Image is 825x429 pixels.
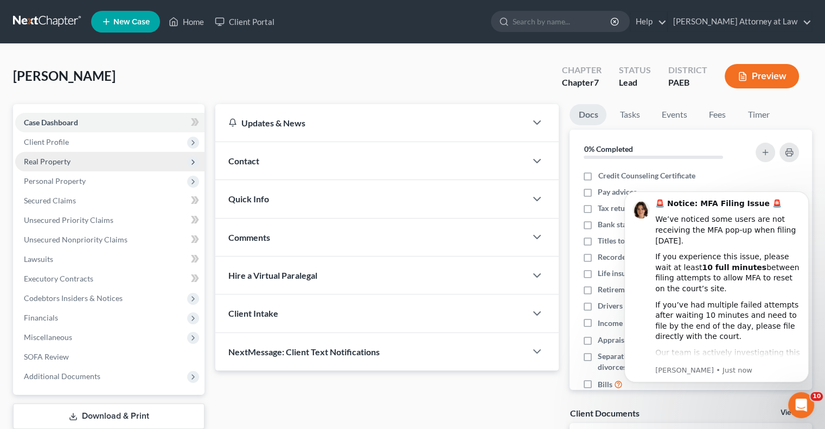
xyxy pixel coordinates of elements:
[13,68,116,84] span: [PERSON_NAME]
[24,313,58,322] span: Financials
[653,104,695,125] a: Events
[15,269,204,289] a: Executory Contracts
[598,300,721,311] span: Drivers license & social security card
[630,12,667,31] a: Help
[598,219,654,230] span: Bank statements
[209,12,280,31] a: Client Portal
[24,215,113,225] span: Unsecured Priority Claims
[163,12,209,31] a: Home
[598,335,657,345] span: Appraisal reports
[24,293,123,303] span: Codebtors Insiders & Notices
[608,182,825,389] iframe: Intercom notifications message
[562,76,602,89] div: Chapter
[562,64,602,76] div: Chapter
[584,144,632,153] strong: 0% Completed
[598,284,703,295] span: Retirement account statements
[24,176,86,185] span: Personal Property
[598,379,612,390] span: Bills
[739,104,778,125] a: Timer
[228,194,269,204] span: Quick Info
[228,308,278,318] span: Client Intake
[13,404,204,429] a: Download & Print
[725,64,799,88] button: Preview
[598,170,695,181] span: Credit Counseling Certificate
[513,11,612,31] input: Search by name...
[598,268,673,279] span: Life insurance policies
[228,347,380,357] span: NextMessage: Client Text Notifications
[619,64,651,76] div: Status
[24,196,76,205] span: Secured Claims
[24,352,69,361] span: SOFA Review
[228,232,270,242] span: Comments
[598,318,663,329] span: Income Documents
[24,332,72,342] span: Miscellaneous
[810,392,823,401] span: 10
[570,407,639,419] div: Client Documents
[781,409,808,417] a: View All
[228,156,259,166] span: Contact
[24,274,93,283] span: Executory Contracts
[700,104,734,125] a: Fees
[598,252,702,262] span: Recorded mortgages and deeds
[668,12,811,31] a: [PERSON_NAME] Attorney at Law
[228,270,317,280] span: Hire a Virtual Paralegal
[15,191,204,210] a: Secured Claims
[15,210,204,230] a: Unsecured Priority Claims
[594,77,599,87] span: 7
[619,76,651,89] div: Lead
[788,392,814,418] iframe: Intercom live chat
[15,347,204,367] a: SOFA Review
[598,187,637,197] span: Pay advices
[598,235,676,246] span: Titles to motor vehicles
[24,157,71,166] span: Real Property
[668,76,707,89] div: PAEB
[24,137,69,146] span: Client Profile
[15,113,204,132] a: Case Dashboard
[15,230,204,249] a: Unsecured Nonpriority Claims
[598,203,636,214] span: Tax returns
[598,351,742,373] span: Separation agreements or decrees of divorces
[228,117,513,129] div: Updates & News
[15,249,204,269] a: Lawsuits
[24,118,78,127] span: Case Dashboard
[570,104,606,125] a: Docs
[113,18,150,26] span: New Case
[24,372,100,381] span: Additional Documents
[24,235,127,244] span: Unsecured Nonpriority Claims
[611,104,648,125] a: Tasks
[668,64,707,76] div: District
[24,254,53,264] span: Lawsuits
